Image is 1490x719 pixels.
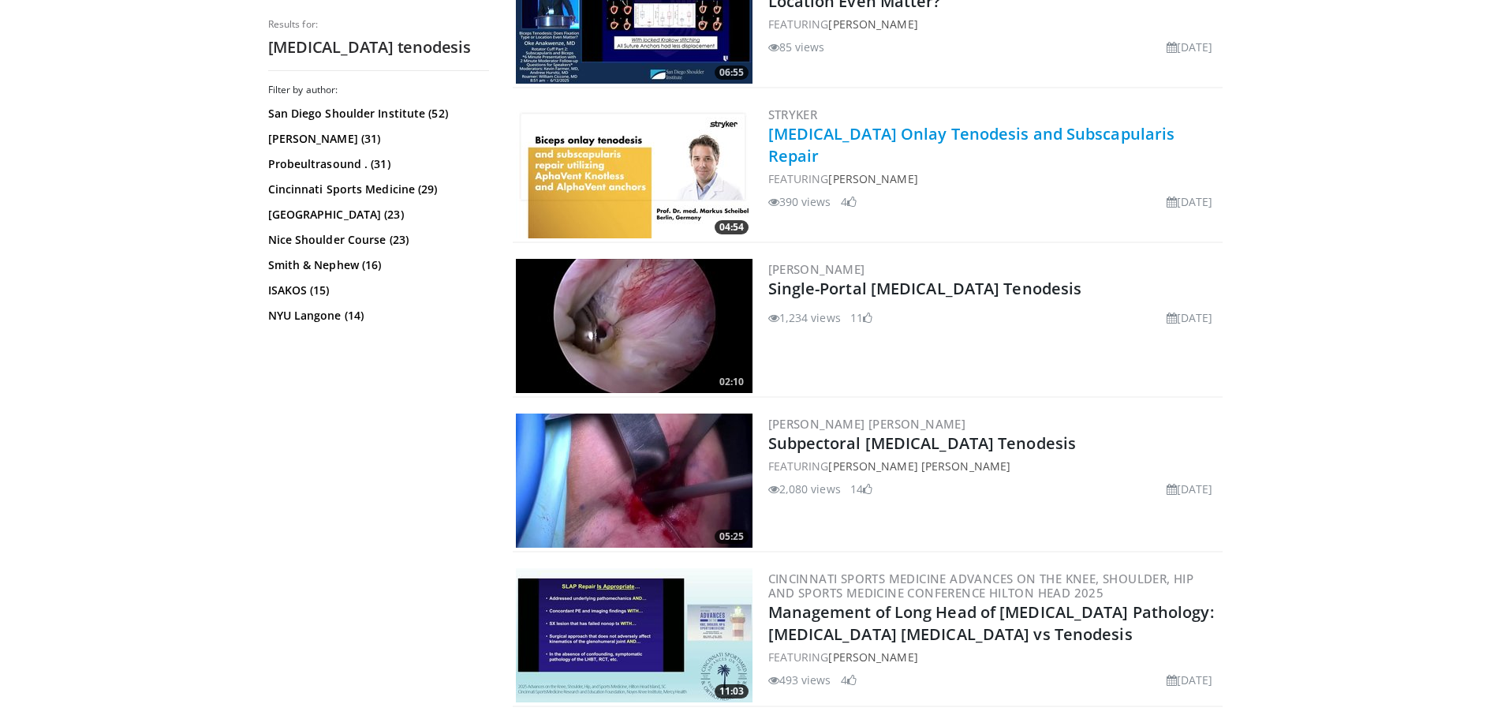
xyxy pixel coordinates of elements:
img: ab3bb19f-d558-4ff0-a850-801432bddc12.300x170_q85_crop-smart_upscale.jpg [516,568,752,702]
li: 14 [850,481,872,497]
li: 85 views [768,39,825,55]
a: Cincinnati Sports Medicine (29) [268,182,485,197]
a: 11:03 [516,568,752,702]
a: 02:10 [516,259,752,393]
a: Smith & Nephew (16) [268,257,485,273]
a: ISAKOS (15) [268,283,485,298]
a: [PERSON_NAME] [828,650,917,665]
a: [PERSON_NAME] [PERSON_NAME] [768,416,966,432]
img: 48de5106-7802-4964-add5-08705fb64288.300x170_q85_crop-smart_upscale.jpg [516,414,752,548]
li: 4 [841,672,857,688]
img: 513cc5df-987e-4929-b6c9-4df35384bf72.300x170_q85_crop-smart_upscale.jpg [516,259,752,393]
a: 04:54 [516,104,752,238]
span: 06:55 [715,66,749,80]
div: FEATURING [768,16,1219,32]
h2: [MEDICAL_DATA] tenodesis [268,37,489,58]
li: 493 views [768,672,831,688]
li: 390 views [768,193,831,210]
a: Management of Long Head of [MEDICAL_DATA] Pathology: [MEDICAL_DATA] [MEDICAL_DATA] vs Tenodesis [768,601,1214,645]
a: [PERSON_NAME] (31) [268,131,485,147]
a: [PERSON_NAME] [828,171,917,186]
div: FEATURING [768,649,1219,665]
a: 05:25 [516,414,752,548]
a: Cincinnati Sports Medicine Advances on the Knee, Shoulder, Hip and Sports Medicine Conference Hil... [768,571,1194,601]
a: [MEDICAL_DATA] Onlay Tenodesis and Subscapularis Repair [768,123,1175,167]
li: [DATE] [1167,39,1213,55]
li: [DATE] [1167,481,1213,497]
a: [PERSON_NAME] [828,17,917,32]
li: 11 [850,309,872,326]
a: [PERSON_NAME] [768,261,865,277]
li: [DATE] [1167,309,1213,326]
a: NYU Langone (14) [268,308,485,324]
h3: Filter by author: [268,84,489,96]
a: [GEOGRAPHIC_DATA] (23) [268,207,485,223]
a: Stryker [768,107,818,122]
li: 4 [841,193,857,210]
li: 1,234 views [768,309,841,326]
p: Results for: [268,18,489,31]
div: FEATURING [768,170,1219,187]
span: 05:25 [715,530,749,544]
a: Subpectoral [MEDICAL_DATA] Tenodesis [768,433,1077,454]
a: Single-Portal [MEDICAL_DATA] Tenodesis [768,278,1082,299]
li: [DATE] [1167,672,1213,688]
div: FEATURING [768,458,1219,474]
img: f0e53f01-d5db-4f12-81ed-ecc49cba6117.300x170_q85_crop-smart_upscale.jpg [516,104,752,238]
span: 04:54 [715,220,749,234]
li: [DATE] [1167,193,1213,210]
span: 11:03 [715,684,749,698]
a: San Diego Shoulder Institute (52) [268,106,485,122]
a: Nice Shoulder Course (23) [268,232,485,248]
span: 02:10 [715,375,749,389]
a: [PERSON_NAME] [PERSON_NAME] [828,459,1010,474]
li: 2,080 views [768,481,841,497]
a: Probeultrasound . (31) [268,156,485,172]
